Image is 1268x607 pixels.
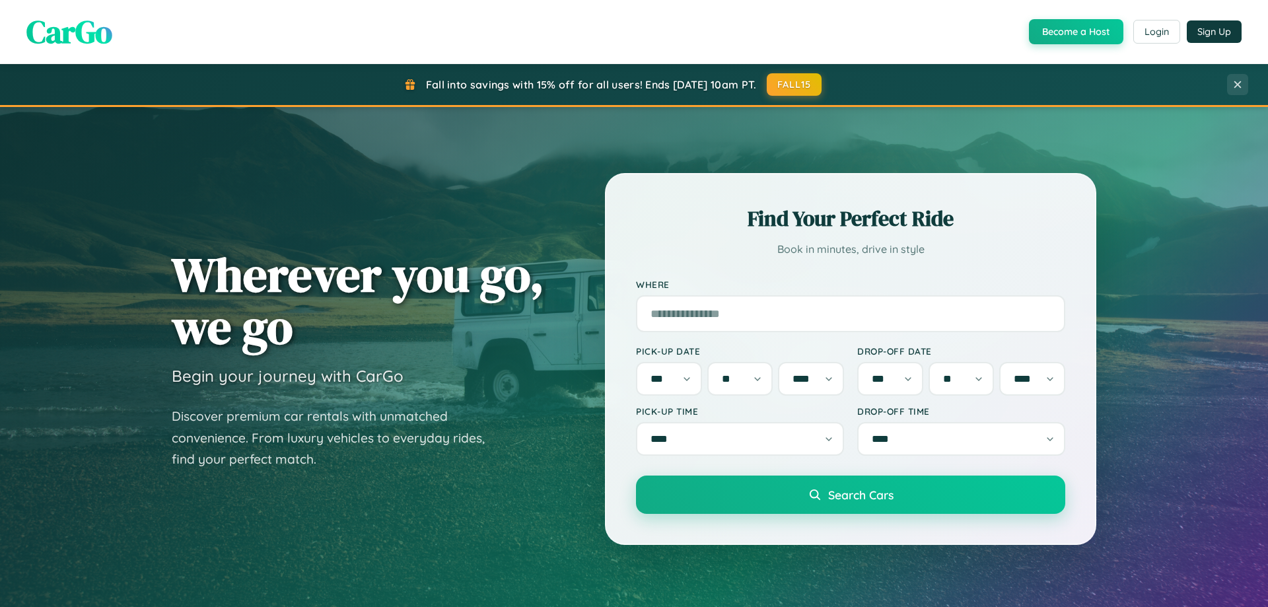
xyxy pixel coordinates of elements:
button: Search Cars [636,476,1065,514]
label: Drop-off Time [857,406,1065,417]
p: Discover premium car rentals with unmatched convenience. From luxury vehicles to everyday rides, ... [172,406,502,470]
button: Sign Up [1187,20,1242,43]
h2: Find Your Perfect Ride [636,204,1065,233]
h1: Wherever you go, we go [172,248,544,353]
button: FALL15 [767,73,822,96]
label: Pick-up Date [636,345,844,357]
button: Login [1133,20,1180,44]
span: Fall into savings with 15% off for all users! Ends [DATE] 10am PT. [426,78,757,91]
span: Search Cars [828,487,894,502]
p: Book in minutes, drive in style [636,240,1065,259]
span: CarGo [26,10,112,54]
button: Become a Host [1029,19,1123,44]
h3: Begin your journey with CarGo [172,366,404,386]
label: Drop-off Date [857,345,1065,357]
label: Pick-up Time [636,406,844,417]
label: Where [636,279,1065,290]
